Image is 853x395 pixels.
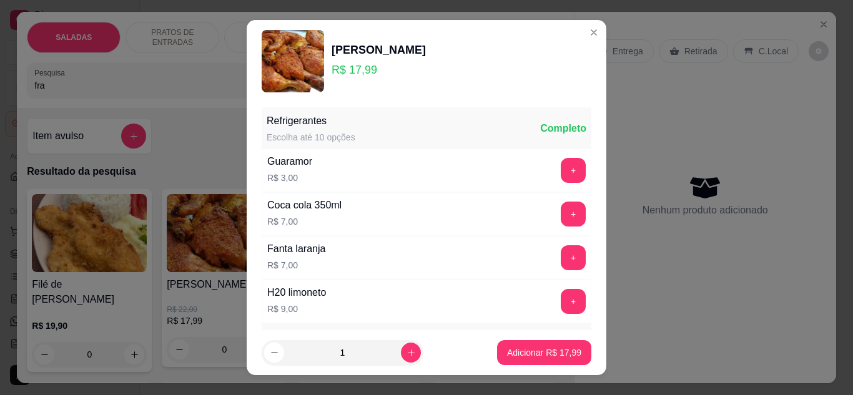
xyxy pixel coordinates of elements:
[262,30,324,92] img: product-image
[267,172,312,184] p: R$ 3,00
[267,215,342,228] p: R$ 7,00
[507,346,581,359] p: Adicionar R$ 17,99
[267,241,325,256] div: Fanta laranja
[561,289,586,314] button: add
[267,259,325,271] p: R$ 7,00
[561,158,586,183] button: add
[267,114,355,129] div: Refrigerantes
[497,340,591,365] button: Adicionar R$ 17,99
[267,154,312,169] div: Guaramor
[267,198,342,213] div: Coca cola 350ml
[401,343,421,363] button: increase-product-quantity
[267,303,326,315] p: R$ 9,00
[561,202,586,227] button: add
[540,121,586,136] div: Completo
[332,61,426,79] p: R$ 17,99
[267,131,355,144] div: Escolha até 10 opções
[267,285,326,300] div: H20 limoneto
[264,343,284,363] button: decrease-product-quantity
[332,41,426,59] div: [PERSON_NAME]
[584,22,604,42] button: Close
[267,328,350,343] div: Diversos
[561,245,586,270] button: add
